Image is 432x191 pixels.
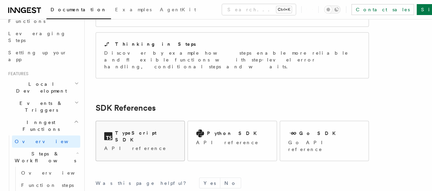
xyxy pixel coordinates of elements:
[115,7,152,12] span: Examples
[104,145,176,151] p: API reference
[15,139,85,144] span: Overview
[156,2,200,18] a: AgentKit
[351,4,414,15] a: Contact sales
[8,50,67,62] span: Setting up your app
[21,170,92,176] span: Overview
[199,178,220,188] button: Yes
[18,167,80,179] a: Overview
[21,182,74,188] span: Function steps
[288,139,360,152] p: Go API reference
[111,2,156,18] a: Examples
[5,27,80,46] a: Leveraging Steps
[5,97,80,116] button: Events & Triggers
[8,31,66,43] span: Leveraging Steps
[196,139,261,146] p: API reference
[5,81,74,94] span: Local Development
[324,5,340,14] button: Toggle dark mode
[5,116,80,135] button: Inngest Functions
[51,7,107,12] span: Documentation
[104,49,360,70] p: Discover by example how steps enable more reliable and flexible functions with step-level error h...
[46,2,111,19] a: Documentation
[12,150,76,164] span: Steps & Workflows
[5,46,80,66] a: Setting up your app
[280,121,369,161] a: Go SDKGo API reference
[299,129,340,136] h2: Go SDK
[276,6,292,13] kbd: Ctrl+K
[96,121,185,161] a: TypeScript SDKAPI reference
[5,71,28,77] span: Features
[96,103,156,112] a: SDK References
[5,119,74,133] span: Inngest Functions
[160,7,196,12] span: AgentKit
[207,129,261,136] h2: Python SDK
[5,78,80,97] button: Local Development
[222,4,296,15] button: Search...Ctrl+K
[96,179,191,186] p: Was this page helpful?
[115,41,196,47] h2: Thinking in Steps
[220,178,241,188] button: No
[115,129,176,143] h2: TypeScript SDK
[96,32,369,78] a: Thinking in StepsDiscover by example how steps enable more reliable and flexible functions with s...
[5,100,74,113] span: Events & Triggers
[187,121,277,161] a: Python SDKAPI reference
[12,148,80,167] button: Steps & Workflows
[12,135,80,148] a: Overview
